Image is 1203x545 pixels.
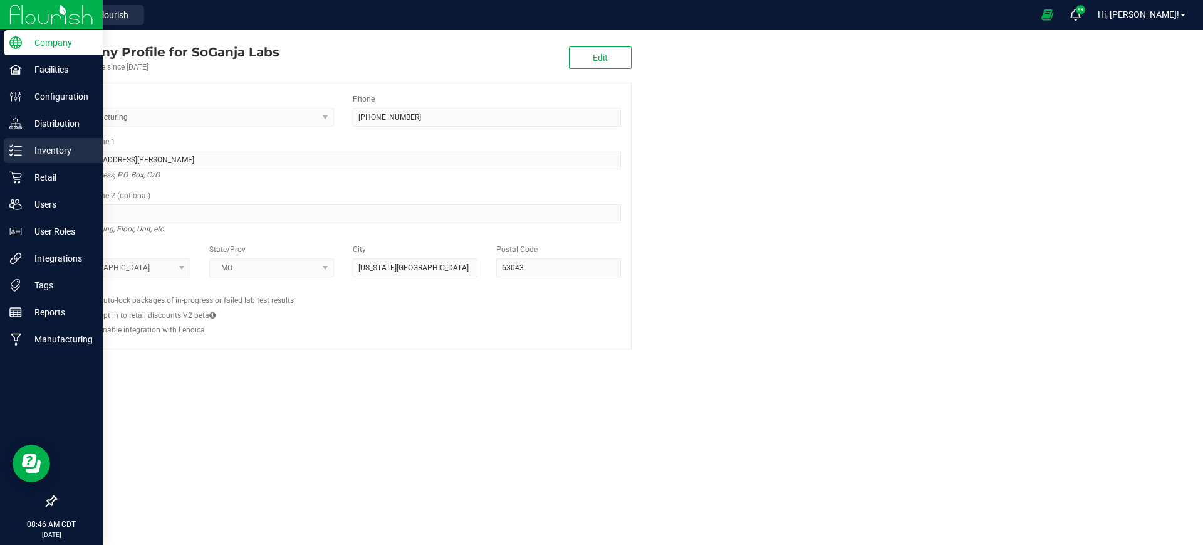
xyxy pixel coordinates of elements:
[66,221,165,236] i: Suite, Building, Floor, Unit, etc.
[66,190,150,201] label: Address Line 2 (optional)
[1078,8,1083,13] span: 9+
[22,278,97,293] p: Tags
[569,46,632,69] button: Edit
[9,171,22,184] inline-svg: Retail
[9,90,22,103] inline-svg: Configuration
[66,151,621,169] input: Address
[6,530,97,539] p: [DATE]
[22,197,97,212] p: Users
[22,332,97,347] p: Manufacturing
[22,224,97,239] p: User Roles
[9,198,22,211] inline-svg: Users
[22,89,97,104] p: Configuration
[9,279,22,292] inline-svg: Tags
[1098,9,1179,19] span: Hi, [PERSON_NAME]!
[9,36,22,49] inline-svg: Company
[353,108,621,127] input: (123) 456-7890
[55,61,279,73] div: Account active since [DATE]
[55,43,279,61] div: SoGanja Labs
[22,62,97,77] p: Facilities
[98,310,216,321] label: Opt in to retail discounts V2 beta
[22,143,97,158] p: Inventory
[6,519,97,530] p: 08:46 AM CDT
[9,225,22,238] inline-svg: User Roles
[66,287,621,295] h2: Configs
[353,244,366,255] label: City
[9,144,22,157] inline-svg: Inventory
[496,258,621,277] input: Postal Code
[13,445,50,482] iframe: Resource center
[353,93,375,105] label: Phone
[9,333,22,346] inline-svg: Manufacturing
[1033,3,1061,27] span: Open Ecommerce Menu
[22,251,97,266] p: Integrations
[22,305,97,320] p: Reports
[22,170,97,185] p: Retail
[98,295,294,306] label: Auto-lock packages of in-progress or failed lab test results
[209,244,246,255] label: State/Prov
[66,204,621,223] input: Suite, Building, Unit, etc.
[9,252,22,265] inline-svg: Integrations
[66,167,160,183] i: Street address, P.O. Box, C/O
[593,53,608,63] span: Edit
[9,63,22,76] inline-svg: Facilities
[22,116,97,131] p: Distribution
[496,244,538,255] label: Postal Code
[22,35,97,50] p: Company
[9,117,22,130] inline-svg: Distribution
[98,324,205,336] label: Enable integration with Lendica
[353,258,477,277] input: City
[9,306,22,319] inline-svg: Reports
